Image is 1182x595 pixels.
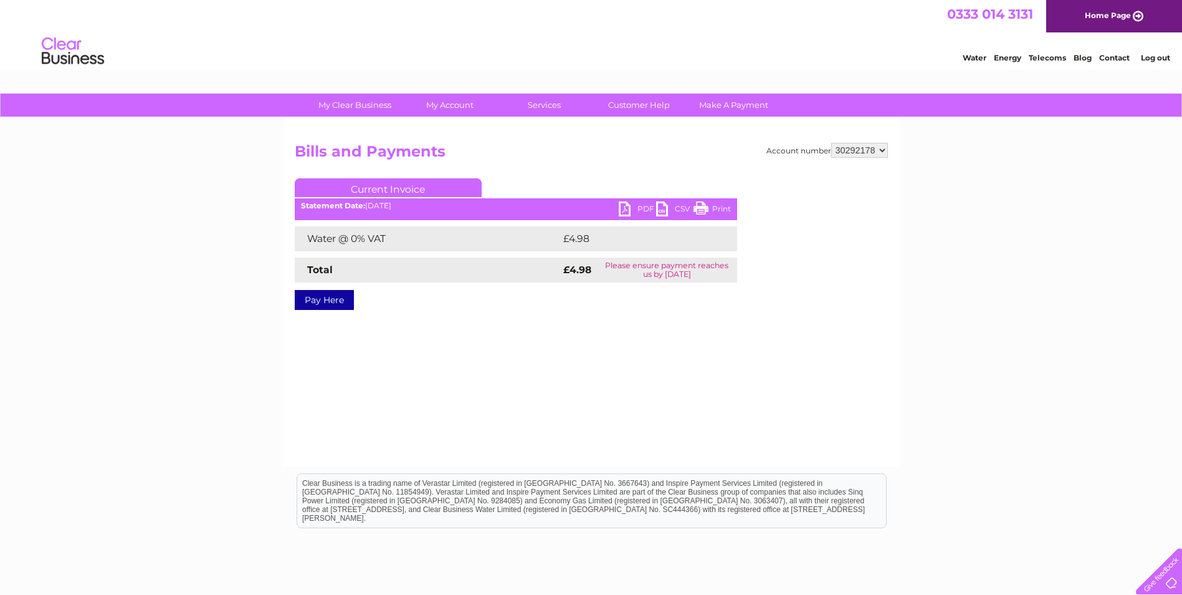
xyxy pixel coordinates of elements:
a: My Clear Business [303,94,406,117]
a: Make A Payment [682,94,785,117]
td: Water @ 0% VAT [295,226,560,251]
a: Blog [1074,53,1092,62]
div: [DATE] [295,201,737,210]
a: Print [693,201,731,220]
a: Pay Here [295,290,354,310]
a: Customer Help [588,94,690,117]
a: Current Invoice [295,178,482,197]
strong: Total [307,264,333,276]
a: 0333 014 3131 [947,6,1033,22]
a: Contact [1099,53,1130,62]
b: Statement Date: [301,201,365,210]
div: Clear Business is a trading name of Verastar Limited (registered in [GEOGRAPHIC_DATA] No. 3667643... [297,7,886,60]
td: Please ensure payment reaches us by [DATE] [597,258,737,283]
td: £4.98 [560,226,708,251]
a: Log out [1141,53,1170,62]
a: PDF [619,201,656,220]
img: logo.png [41,32,105,70]
a: Energy [994,53,1021,62]
a: Services [493,94,596,117]
a: Water [963,53,986,62]
div: Account number [766,143,888,158]
strong: £4.98 [563,264,591,276]
a: Telecoms [1029,53,1066,62]
h2: Bills and Payments [295,143,888,167]
a: CSV [656,201,693,220]
a: My Account [398,94,501,117]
